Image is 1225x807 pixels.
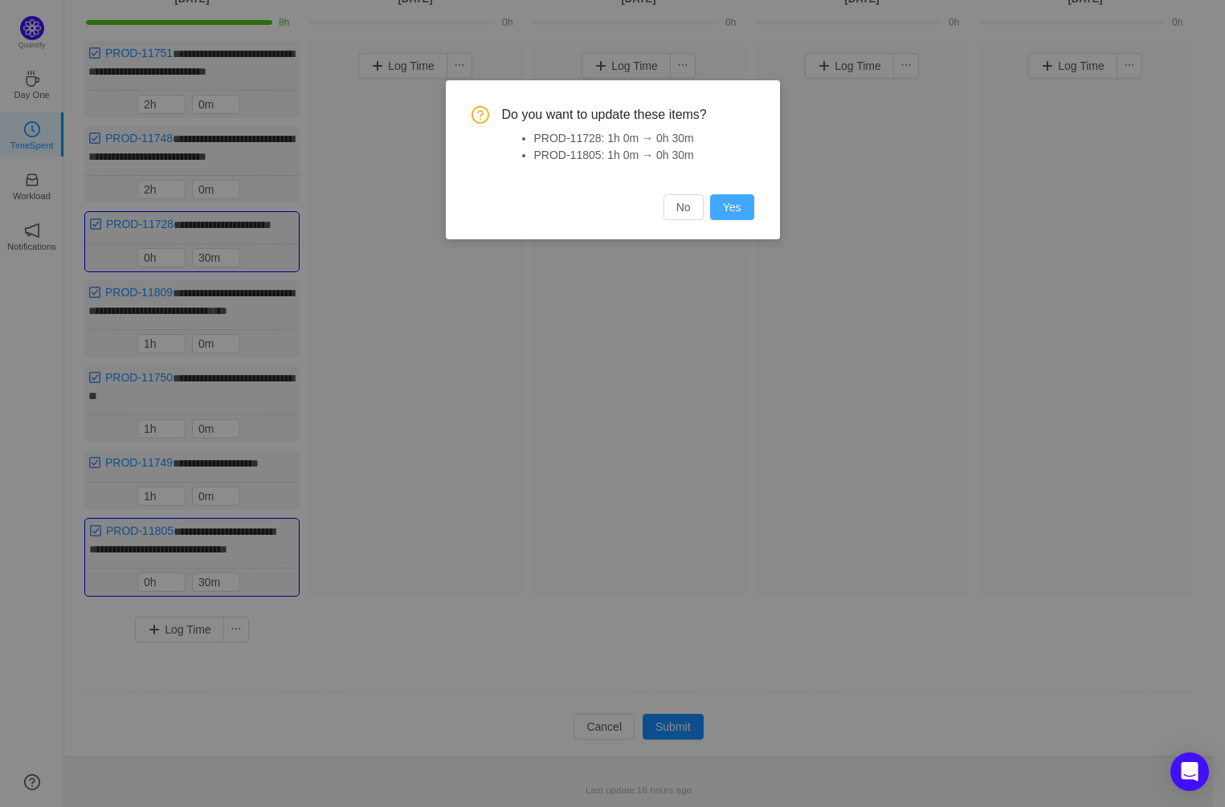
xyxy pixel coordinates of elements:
li: PROD-11728: 1h 0m → 0h 30m [534,130,754,147]
div: Open Intercom Messenger [1170,752,1209,791]
button: Yes [710,194,754,220]
span: Do you want to update these items? [502,106,754,124]
i: icon: question-circle [472,106,489,124]
li: PROD-11805: 1h 0m → 0h 30m [534,147,754,164]
button: No [664,194,704,220]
